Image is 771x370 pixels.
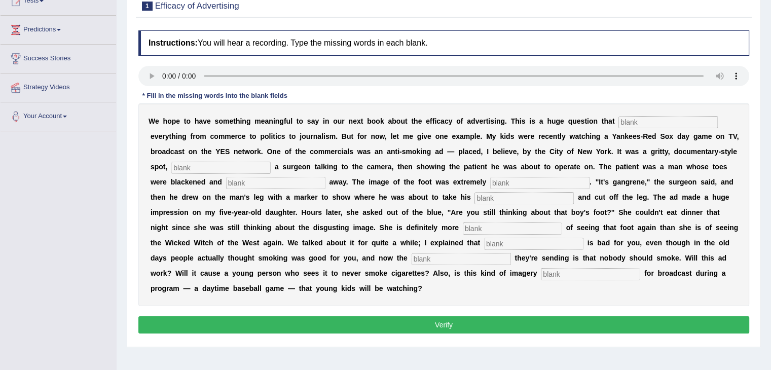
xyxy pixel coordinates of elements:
[486,132,492,140] b: M
[302,132,306,140] b: o
[480,132,482,140] b: .
[200,132,206,140] b: m
[254,117,261,125] b: m
[529,117,531,125] b: i
[273,117,275,125] b: i
[392,117,396,125] b: b
[367,117,372,125] b: b
[697,132,702,140] b: a
[195,117,199,125] b: h
[1,16,116,41] a: Predictions
[138,30,749,56] h4: You will hear a recording. Type the missing words in each blank.
[568,117,573,125] b: q
[400,117,405,125] b: u
[461,117,463,125] b: f
[207,117,211,125] b: e
[225,132,231,140] b: m
[182,147,185,156] b: t
[138,91,291,101] div: * Fill in the missing words into the blank fields
[708,132,712,140] b: e
[267,147,272,156] b: O
[311,117,315,125] b: a
[238,132,242,140] b: c
[445,117,449,125] b: c
[360,132,364,140] b: o
[325,117,329,125] b: n
[511,117,516,125] b: T
[238,147,242,156] b: e
[471,117,475,125] b: d
[275,132,277,140] b: i
[693,132,698,140] b: g
[541,268,640,280] input: blank
[155,132,159,140] b: v
[176,132,178,140] b: i
[349,117,353,125] b: n
[347,132,351,140] b: u
[364,132,366,140] b: r
[580,117,584,125] b: s
[333,117,338,125] b: o
[452,132,456,140] b: e
[474,192,574,204] input: blank
[484,238,583,250] input: blank
[265,132,269,140] b: o
[681,132,685,140] b: a
[310,147,314,156] b: c
[604,132,608,140] b: a
[387,147,391,156] b: a
[284,147,289,156] b: o
[439,132,444,140] b: n
[184,117,187,125] b: t
[476,132,481,140] b: e
[250,147,254,156] b: o
[575,132,579,140] b: a
[560,117,564,125] b: e
[149,39,198,47] b: Instructions:
[225,147,230,156] b: S
[405,117,408,125] b: t
[338,147,342,156] b: c
[223,117,229,125] b: m
[347,147,349,156] b: l
[492,132,496,140] b: y
[604,117,608,125] b: h
[236,117,240,125] b: h
[593,117,598,125] b: n
[155,1,239,11] small: Efficacy of Advertising
[1,102,116,128] a: Your Account
[193,147,197,156] b: n
[297,117,299,125] b: t
[244,147,250,156] b: w
[531,117,535,125] b: s
[246,117,251,125] b: g
[380,117,384,125] b: k
[488,117,490,125] b: i
[182,132,187,140] b: g
[483,117,486,125] b: r
[530,132,534,140] b: e
[490,177,590,189] input: blank
[196,132,200,140] b: o
[269,117,273,125] b: n
[720,132,725,140] b: n
[189,147,193,156] b: o
[403,132,409,140] b: m
[171,132,176,140] b: h
[203,147,208,156] b: h
[343,147,347,156] b: a
[592,132,596,140] b: n
[289,147,291,156] b: f
[490,117,494,125] b: s
[158,132,162,140] b: e
[584,117,587,125] b: t
[602,117,604,125] b: t
[505,117,507,125] b: .
[351,132,353,140] b: t
[300,132,302,140] b: j
[178,147,182,156] b: s
[496,117,501,125] b: n
[556,117,560,125] b: g
[171,162,271,174] input: blank
[643,132,648,140] b: R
